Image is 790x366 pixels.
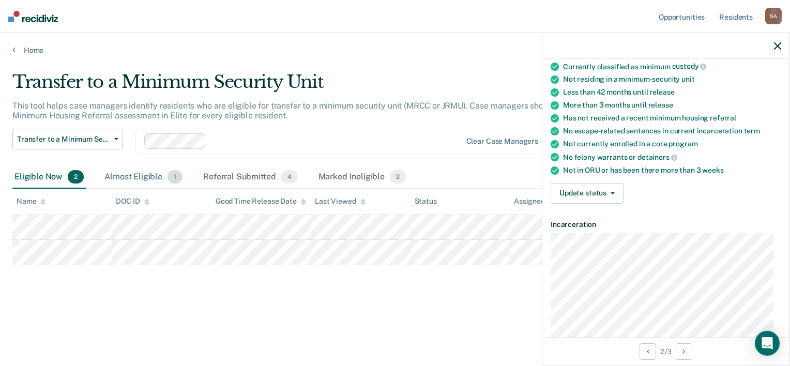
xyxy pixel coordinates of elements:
div: Good Time Release Date [216,197,306,206]
div: Almost Eligible [102,166,185,189]
div: Not currently enrolled in a core [563,140,781,148]
div: Has not received a recent minimum housing [563,114,781,123]
span: custody [672,62,707,70]
button: Previous Opportunity [640,343,656,360]
div: Currently classified as minimum [563,62,781,71]
div: Clear case managers [466,137,538,146]
span: 1 [168,170,183,184]
button: Update status [551,183,624,204]
div: S A [765,8,782,24]
div: Eligible Now [12,166,86,189]
span: detainers [637,153,677,161]
dt: Incarceration [551,220,781,229]
div: Last Viewed [315,197,365,206]
div: More than 3 months until [563,101,781,110]
div: Referral Submitted [201,166,299,189]
span: release [648,101,673,109]
span: 2 [390,170,406,184]
div: Assigned to [514,197,563,206]
span: Transfer to a Minimum Security Unit [17,135,110,144]
div: Not residing in a minimum-security [563,75,781,84]
div: Status [415,197,437,206]
span: program [669,140,697,148]
div: Name [17,197,45,206]
span: unit [681,75,694,83]
span: release [649,88,674,96]
button: Next Opportunity [676,343,692,360]
span: 4 [281,170,297,184]
div: No felony warrants or [563,152,781,162]
div: No escape-related sentences in current incarceration [563,127,781,135]
div: Marked Ineligible [316,166,408,189]
span: 2 [68,170,84,184]
p: This tool helps case managers identify residents who are eligible for transfer to a minimum secur... [12,101,600,120]
span: weeks [702,166,723,174]
span: term [744,127,760,135]
div: Less than 42 months until [563,88,781,97]
a: Home [12,45,778,55]
div: Open Intercom Messenger [755,331,780,356]
div: 2 / 3 [542,338,789,365]
span: referral [710,114,736,122]
div: Transfer to a Minimum Security Unit [12,71,605,101]
div: DOC ID [116,197,149,206]
div: Not in ORU or has been there more than 3 [563,166,781,175]
img: Recidiviz [8,11,58,22]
